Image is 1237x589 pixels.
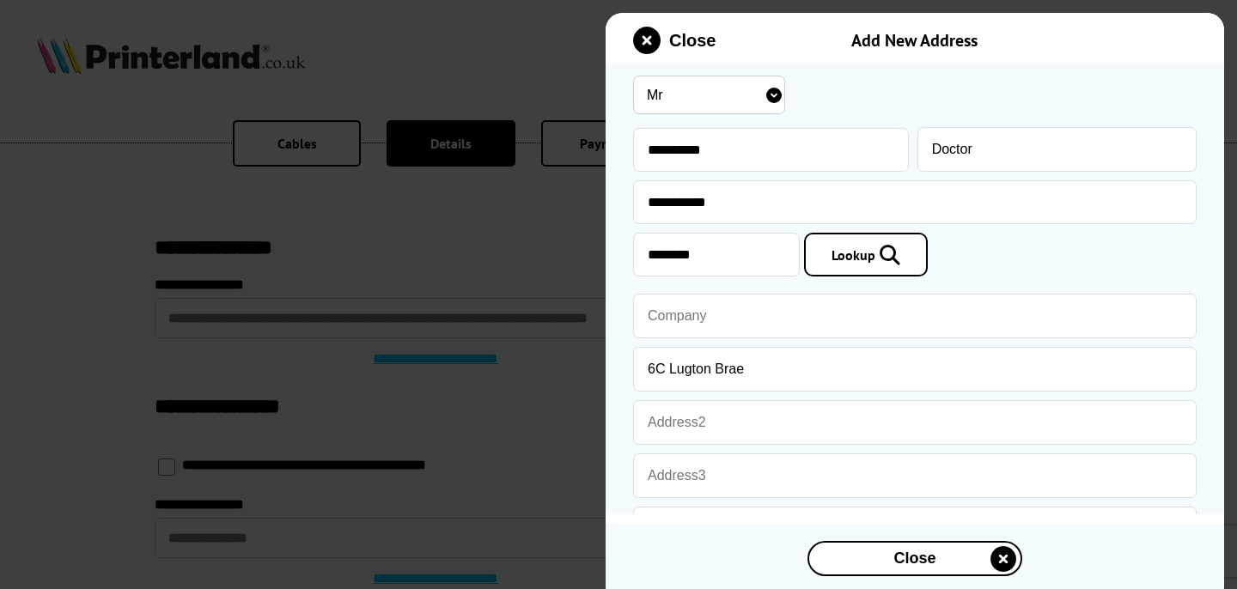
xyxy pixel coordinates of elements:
input: Company [633,294,1197,338]
span: Lookup [832,246,875,264]
input: Address1 [633,347,1197,392]
input: Address2 [633,400,1197,445]
a: Lookup [804,233,928,276]
span: Close [669,31,716,51]
input: City [633,507,1197,551]
button: close modal [807,541,1022,576]
input: Address3 [633,453,1197,498]
input: Last Name [917,127,1197,172]
button: close modal [633,27,716,54]
div: Add New Address [746,29,1084,52]
span: Close [852,550,978,568]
